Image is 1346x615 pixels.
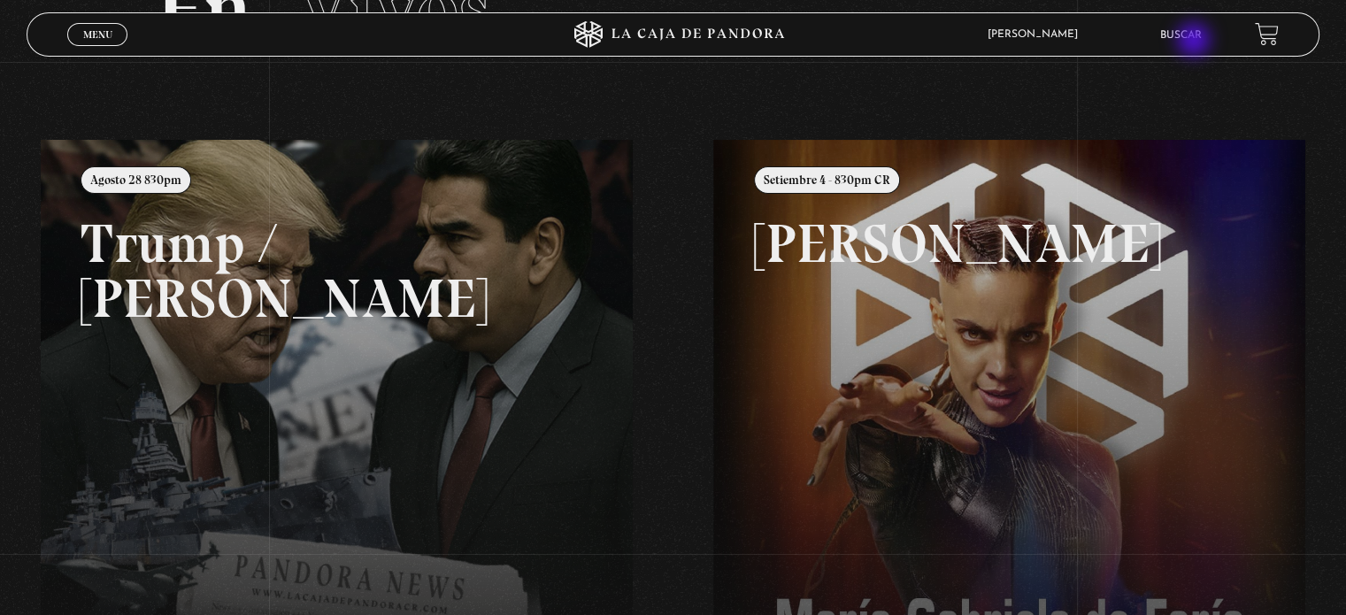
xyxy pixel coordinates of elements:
[1160,30,1202,41] a: Buscar
[77,44,119,57] span: Cerrar
[979,29,1096,40] span: [PERSON_NAME]
[83,29,112,40] span: Menu
[1255,22,1279,46] a: View your shopping cart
